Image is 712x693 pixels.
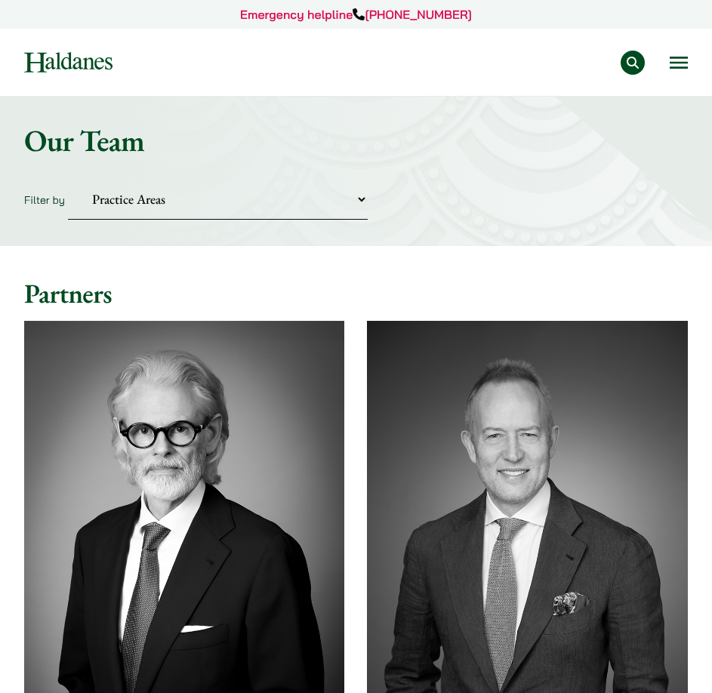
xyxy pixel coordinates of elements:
[24,278,688,310] h2: Partners
[24,122,688,159] h1: Our Team
[24,52,113,72] img: Logo of Haldanes
[240,7,472,22] a: Emergency helpline[PHONE_NUMBER]
[670,57,688,69] button: Open menu
[24,193,65,207] label: Filter by
[621,51,645,75] button: Search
